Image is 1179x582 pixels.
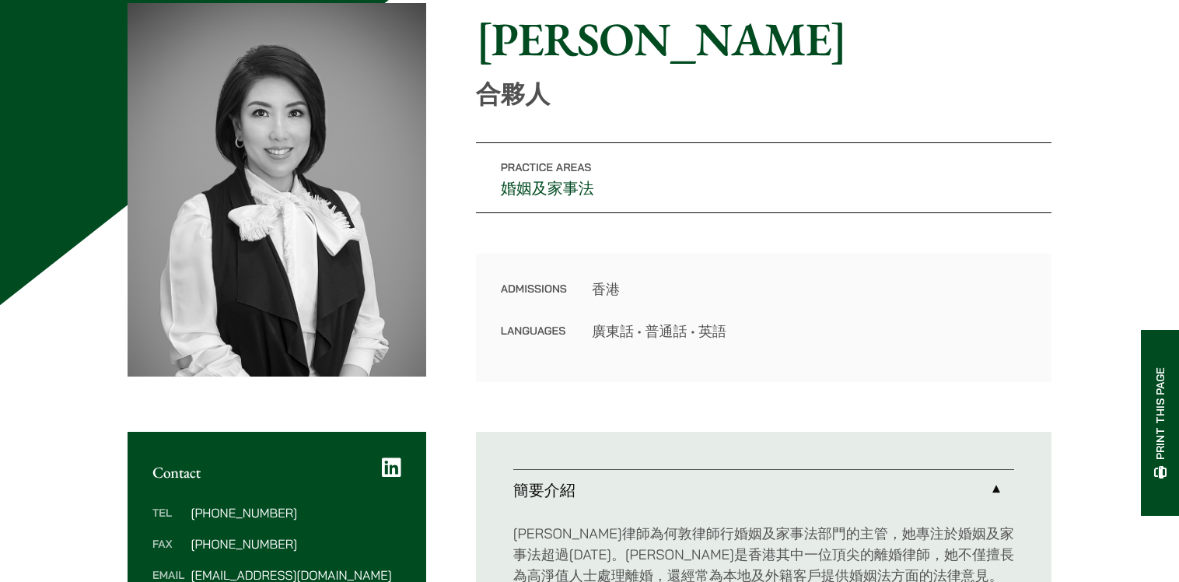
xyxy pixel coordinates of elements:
[152,507,184,538] dt: Tel
[513,470,1014,510] a: 簡要介紹
[152,463,401,482] h2: Contact
[191,538,401,550] dd: [PHONE_NUMBER]
[501,279,567,321] dt: Admissions
[191,569,401,581] dd: [EMAIL_ADDRESS][DOMAIN_NAME]
[476,11,1051,67] h1: [PERSON_NAME]
[476,79,1051,109] p: 合夥人
[152,538,184,569] dt: Fax
[501,321,567,342] dt: Languages
[501,178,594,198] a: 婚姻及家事法
[382,457,401,479] a: LinkedIn
[501,160,592,174] span: Practice Areas
[152,569,184,581] dt: Email
[592,321,1027,342] dd: 廣東話 • 普通話 • 英語
[191,507,401,519] dd: [PHONE_NUMBER]
[592,279,1027,300] dd: 香港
